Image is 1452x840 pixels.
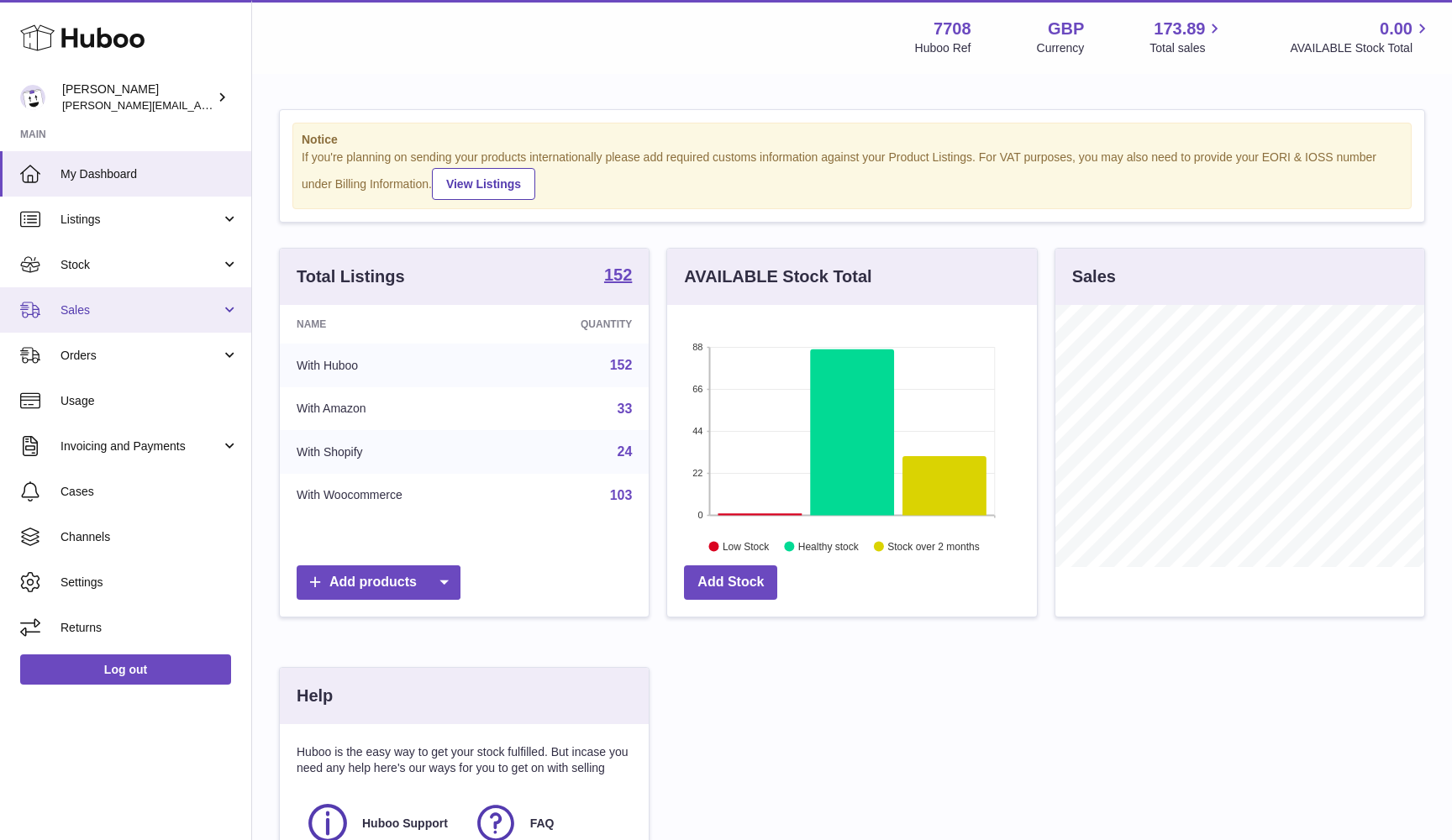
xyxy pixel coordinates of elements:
span: Total sales [1149,40,1224,56]
text: 44 [693,426,703,436]
div: Huboo Ref [915,40,971,56]
h3: Total Listings [297,265,405,288]
a: 103 [610,488,633,502]
a: 173.89 Total sales [1149,18,1224,56]
div: Currency [1037,40,1085,56]
span: FAQ [530,816,555,832]
th: Quantity [509,305,650,344]
p: Huboo is the easy way to get your stock fulfilled. But incase you need any help here's our ways f... [297,744,632,776]
a: 24 [618,444,633,459]
span: Sales [60,302,221,318]
a: Add products [297,565,460,600]
span: Listings [60,212,221,228]
th: Name [280,305,509,344]
a: 152 [610,358,633,372]
text: Stock over 2 months [888,540,980,552]
a: Add Stock [684,565,777,600]
span: Stock [60,257,221,273]
span: [PERSON_NAME][EMAIL_ADDRESS][DOMAIN_NAME] [62,98,337,112]
text: Healthy stock [798,540,860,552]
a: Log out [20,654,231,685]
h3: AVAILABLE Stock Total [684,265,871,288]
span: Huboo Support [362,816,448,832]
h3: Sales [1072,265,1116,288]
img: victor@erbology.co [20,85,45,110]
span: Orders [60,348,221,364]
strong: GBP [1048,18,1084,40]
span: Returns [60,620,239,636]
strong: 152 [604,266,632,283]
span: Cases [60,484,239,500]
span: 173.89 [1154,18,1205,40]
span: My Dashboard [60,166,239,182]
span: 0.00 [1380,18,1413,40]
strong: Notice [302,132,1402,148]
td: With Huboo [280,344,509,387]
span: Usage [60,393,239,409]
td: With Woocommerce [280,474,509,517]
a: View Listings [432,168,535,200]
strong: 7708 [934,18,971,40]
text: Low Stock [723,540,770,552]
a: 33 [618,402,633,416]
td: With Amazon [280,387,509,431]
span: Invoicing and Payments [60,438,221,454]
span: Channels [60,529,239,545]
text: 22 [693,468,703,478]
text: 0 [698,510,703,520]
text: 88 [693,342,703,352]
td: With Shopify [280,430,509,474]
div: If you're planning on sending your products internationally please add required customs informati... [302,150,1402,200]
div: [PERSON_NAME] [62,81,213,113]
span: AVAILABLE Stock Total [1290,40,1432,56]
span: Settings [60,575,239,591]
text: 66 [693,384,703,394]
a: 0.00 AVAILABLE Stock Total [1290,18,1432,56]
h3: Help [297,685,333,707]
a: 152 [604,266,632,286]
